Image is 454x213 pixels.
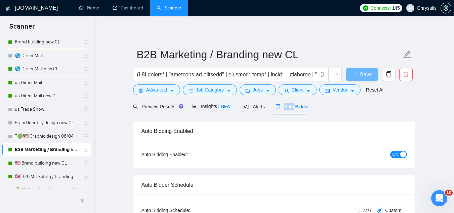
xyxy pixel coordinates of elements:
span: Preview Results [133,104,181,109]
a: us Trade Show [15,103,79,116]
span: caret-down [306,88,311,93]
span: double-left [80,197,87,204]
a: setting [441,5,451,11]
a: 🌎 Direct Mail new CL [15,62,79,76]
div: Tooltip anchor [178,103,184,109]
span: Jobs [253,86,263,94]
a: Brand building new CL [15,35,79,49]
span: user [284,88,289,93]
span: edit [403,50,412,59]
span: Auto Bidder [276,104,309,109]
span: caret-down [170,88,174,93]
a: Brand Identity design new CL [15,116,79,130]
span: loading [332,73,338,79]
span: loading [352,73,360,78]
a: T🟢🇺🇸 Graphic design 08/04 [15,130,79,143]
span: Connects: [371,4,391,12]
span: bars [189,88,193,93]
span: Advanced [146,86,167,94]
span: 10 [445,190,453,196]
span: holder [83,187,88,193]
img: logo [6,3,10,14]
span: Vendor [332,86,347,94]
button: Save [346,68,378,81]
button: setting [441,3,451,13]
span: Alerts [244,104,265,109]
span: holder [83,53,88,59]
span: ON [393,151,399,158]
span: holder [83,80,88,85]
button: barsJob Categorycaret-down [183,84,237,95]
a: homeHome [79,5,99,11]
button: delete [399,68,413,81]
span: holder [83,147,88,152]
button: copy [382,68,396,81]
img: upwork-logo.png [363,5,368,11]
span: holder [83,174,88,179]
a: searchScanner [157,5,181,11]
span: caret-down [350,88,355,93]
a: us Direct Mail new CL [15,89,79,103]
a: Reset All [366,86,384,94]
span: Job Category [196,86,224,94]
button: userClientcaret-down [279,84,317,95]
iframe: Intercom live chat [431,190,447,206]
span: folder [245,88,250,93]
span: robot [276,104,280,109]
span: holder [83,107,88,112]
a: dashboardDashboard [113,5,143,11]
span: setting [139,88,143,93]
button: settingAdvancedcaret-down [133,84,180,95]
span: delete [400,71,412,77]
button: folderJobscaret-down [240,84,276,95]
span: holder [83,93,88,99]
span: holder [83,120,88,126]
span: idcard [325,88,330,93]
span: Client [292,86,304,94]
span: holder [83,161,88,166]
a: B2B Marketing / Branding new CL [15,143,79,156]
div: Auto Bidding Enabled: [141,151,230,158]
span: copy [382,71,395,77]
span: caret-down [265,88,270,93]
span: holder [83,66,88,72]
span: setting [441,5,451,11]
span: search [133,104,138,109]
span: user [408,6,413,10]
span: area-chart [192,104,197,109]
span: caret-down [226,88,231,93]
span: Insights [192,104,233,109]
div: Auto Bidding Enabled [141,121,407,141]
div: Auto Bidder Schedule [141,175,407,194]
span: info-circle [320,72,324,77]
a: 🌎 Direct Mail [15,49,79,63]
a: 🟢🇺🇸 Digital marketing new CL [15,183,79,197]
span: Scanner [4,22,40,36]
input: Scanner name... [137,46,402,63]
span: Save [360,70,372,79]
button: idcardVendorcaret-down [319,84,360,95]
a: 🇺🇸 Brand building new CL [15,156,79,170]
span: NEW [218,103,233,110]
span: notification [244,104,249,109]
input: Search Freelance Jobs... [137,70,317,79]
a: us Direct Mail [15,76,79,90]
a: 🇺🇸 B2B Marketing / Branding new CL [15,170,79,183]
span: holder [83,134,88,139]
span: holder [83,39,88,45]
span: 145 [392,4,400,12]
